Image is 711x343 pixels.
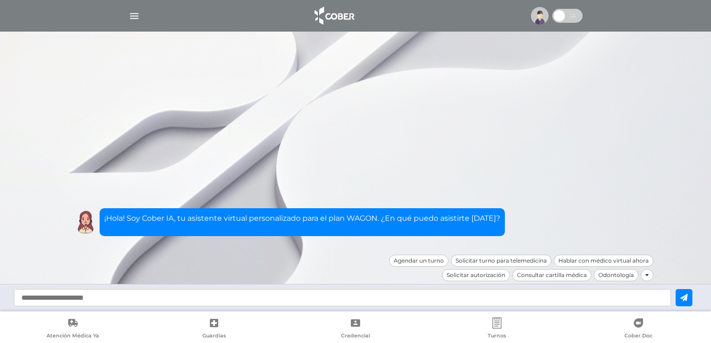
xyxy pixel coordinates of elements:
span: Atención Médica Ya [47,332,99,341]
div: Solicitar turno para telemedicina [451,255,551,267]
div: Solicitar autorización [442,269,510,281]
a: Guardias [143,317,285,341]
a: Credencial [285,317,426,341]
div: Consultar cartilla médica [512,269,591,281]
img: Cober IA [74,211,97,234]
img: profile-placeholder.svg [531,7,549,25]
a: Atención Médica Ya [2,317,143,341]
span: Guardias [202,332,226,341]
img: logo_cober_home-white.png [309,5,358,27]
img: Cober_menu-lines-white.svg [128,10,140,22]
div: Hablar con médico virtual ahora [554,255,653,267]
div: Odontología [594,269,638,281]
p: ¡Hola! Soy Cober IA, tu asistente virtual personalizado para el plan WAGON. ¿En qué puedo asistir... [104,213,500,224]
span: Cober Doc [624,332,652,341]
span: Credencial [341,332,370,341]
div: Agendar un turno [389,255,449,267]
span: Turnos [488,332,506,341]
a: Cober Doc [568,317,709,341]
a: Turnos [426,317,568,341]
